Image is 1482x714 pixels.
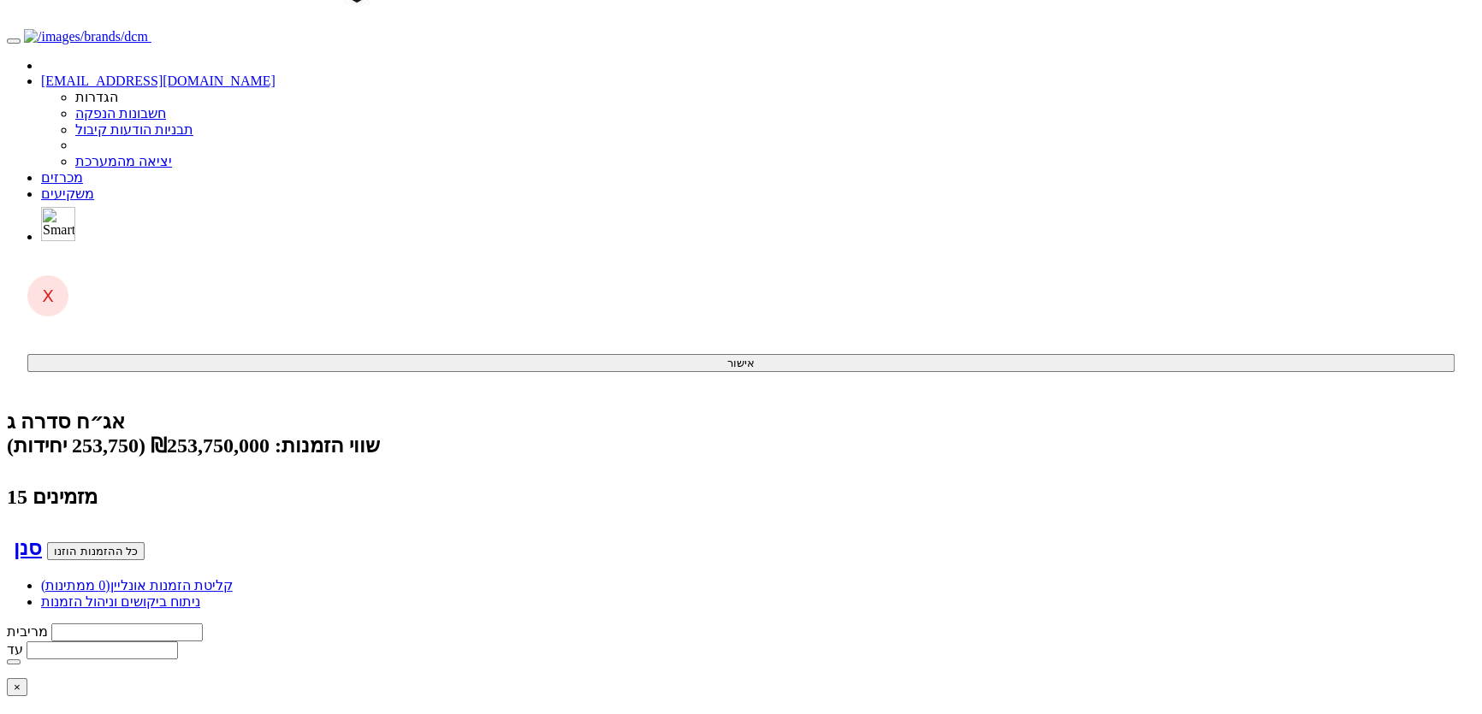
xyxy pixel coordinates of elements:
[7,434,1475,457] div: שווי הזמנות: ₪253,750,000 (253,750 יחידות)
[75,89,1475,105] li: הגדרות
[75,122,193,137] a: תבניות הודעות קיבול
[41,186,94,201] a: משקיעים
[14,537,42,559] a: סנן
[41,578,233,593] a: קליטת הזמנות אונליין(0 ממתינות)
[7,410,1475,434] div: ישראכרט בע"מ - אג״ח (סדרה ג) - הנפקה פרטית
[41,170,83,185] a: מכרזים
[41,578,110,593] span: (0 ממתינות)
[42,286,54,306] span: X
[41,594,200,609] a: ניתוח ביקושים וניהול הזמנות
[7,642,23,657] label: עד
[75,154,172,168] a: יציאה מהמערכת
[24,29,148,44] img: /images/brands/dcm
[7,678,27,696] button: Close
[7,624,48,639] label: מריבית
[14,681,21,693] span: ×
[41,74,276,88] a: [EMAIL_ADDRESS][DOMAIN_NAME]
[27,354,1455,372] button: אישור
[7,485,1475,509] h4: 15 מזמינים
[47,542,145,560] button: כל ההזמנות הוזנו
[75,106,166,121] a: חשבונות הנפקה
[41,207,75,241] img: SmartBull Logo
